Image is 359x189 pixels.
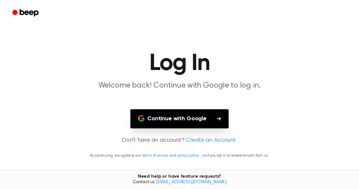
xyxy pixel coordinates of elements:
span: Contact us [4,180,355,185]
a: privacy policy [177,154,199,158]
h1: Log In [14,52,346,75]
a: terms of service [142,154,168,158]
p: Don't have an account? [8,136,351,145]
p: By continuing, you agree to our and , and you opt in to receive emails from us. [8,153,351,159]
a: [EMAIL_ADDRESS][DOMAIN_NAME] [156,180,227,184]
a: Create an Account [186,136,236,145]
p: Welcome back! Continue with Google to log in. [55,80,304,91]
button: Continue with Google [130,109,229,128]
a: Beep [8,7,44,19]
